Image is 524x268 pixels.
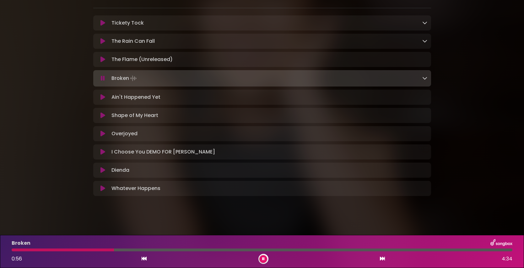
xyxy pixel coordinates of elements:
p: Ain't Happened Yet [111,93,160,101]
p: The Flame (Unreleased) [111,56,173,63]
p: Broken [111,74,138,83]
p: Overjoyed [111,130,138,137]
img: waveform4.gif [129,74,138,83]
p: The Rain Can Fall [111,37,155,45]
p: Dienda [111,166,129,174]
p: Whatever Happens [111,185,160,192]
p: I Choose You DEMO FOR [PERSON_NAME] [111,148,215,156]
p: Shape of My Heart [111,112,158,119]
p: Tickety Tock [111,19,144,27]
